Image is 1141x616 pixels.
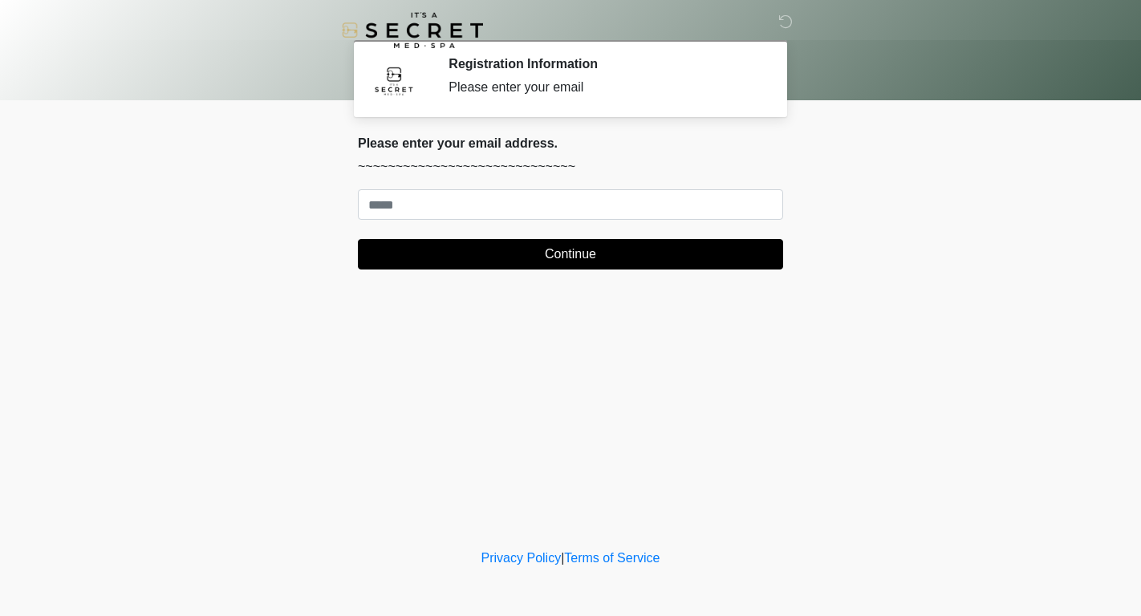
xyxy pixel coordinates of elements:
[561,551,564,565] a: |
[342,12,483,48] img: It's A Secret Med Spa Logo
[481,551,562,565] a: Privacy Policy
[449,78,759,97] div: Please enter your email
[358,157,783,176] p: ~~~~~~~~~~~~~~~~~~~~~~~~~~~~~
[358,239,783,269] button: Continue
[370,56,418,104] img: Agent Avatar
[564,551,660,565] a: Terms of Service
[449,56,759,71] h2: Registration Information
[358,136,783,151] h2: Please enter your email address.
